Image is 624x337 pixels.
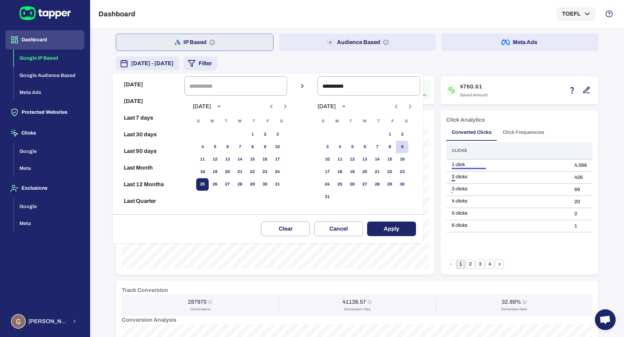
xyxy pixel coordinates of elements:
button: Next month [404,101,416,112]
button: Reset [115,209,182,226]
span: Sunday [192,114,205,128]
button: Last Quarter [115,193,182,209]
button: 21 [371,166,383,178]
button: 28 [234,178,246,191]
button: 30 [396,178,408,191]
button: 16 [259,153,271,166]
button: Previous month [390,101,402,112]
button: 28 [371,178,383,191]
button: calendar view is open, switch to year view [213,101,225,112]
button: 4 [333,141,346,153]
div: [DATE] [318,103,336,110]
button: 6 [221,141,234,153]
button: 23 [396,166,408,178]
button: 24 [271,166,284,178]
button: 4 [196,141,209,153]
a: Open chat [595,309,616,330]
span: Friday [386,114,399,128]
button: Last 90 days [115,143,182,159]
button: 10 [321,153,333,166]
button: 9 [396,141,408,153]
button: 21 [234,166,246,178]
button: 7 [234,141,246,153]
button: 20 [358,166,371,178]
button: Cancel [314,222,363,236]
button: calendar view is open, switch to year view [338,101,350,112]
button: 15 [246,153,259,166]
button: Last 30 days [115,126,182,143]
button: 31 [321,191,333,203]
button: 26 [346,178,358,191]
button: 11 [196,153,209,166]
span: Sunday [317,114,329,128]
button: 8 [383,141,396,153]
button: 2 [396,128,408,141]
button: 27 [221,178,234,191]
button: 16 [396,153,408,166]
button: Apply [367,222,416,236]
button: 18 [333,166,346,178]
button: Clear [261,222,310,236]
button: 13 [221,153,234,166]
button: Previous month [266,101,277,112]
span: Thursday [248,114,260,128]
button: 15 [383,153,396,166]
button: 22 [383,166,396,178]
button: 13 [358,153,371,166]
span: Thursday [372,114,385,128]
span: Tuesday [220,114,232,128]
button: 14 [371,153,383,166]
button: 12 [209,153,221,166]
div: [DATE] [193,103,211,110]
button: 29 [383,178,396,191]
button: Last 12 Months [115,176,182,193]
button: 2 [259,128,271,141]
button: 20 [221,166,234,178]
button: 1 [246,128,259,141]
span: Monday [206,114,218,128]
button: Last 7 days [115,110,182,126]
button: 25 [333,178,346,191]
span: Saturday [275,114,288,128]
button: 30 [259,178,271,191]
button: [DATE] [115,93,182,110]
button: 17 [271,153,284,166]
button: 3 [321,141,333,153]
button: 17 [321,166,333,178]
button: 9 [259,141,271,153]
button: 26 [209,178,221,191]
button: 25 [196,178,209,191]
span: Saturday [400,114,413,128]
button: Last Month [115,159,182,176]
button: 19 [209,166,221,178]
button: 29 [246,178,259,191]
button: Next month [279,101,291,112]
button: 18 [196,166,209,178]
span: Wednesday [234,114,246,128]
span: Friday [261,114,274,128]
button: 3 [271,128,284,141]
button: 23 [259,166,271,178]
button: 10 [271,141,284,153]
span: Tuesday [345,114,357,128]
button: 8 [246,141,259,153]
button: 5 [346,141,358,153]
button: 12 [346,153,358,166]
button: 24 [321,178,333,191]
button: 19 [346,166,358,178]
button: 11 [333,153,346,166]
button: 27 [358,178,371,191]
span: Monday [331,114,343,128]
button: 5 [209,141,221,153]
span: Wednesday [358,114,371,128]
button: 1 [383,128,396,141]
button: 14 [234,153,246,166]
button: 31 [271,178,284,191]
button: 7 [371,141,383,153]
button: 22 [246,166,259,178]
button: 6 [358,141,371,153]
button: [DATE] [115,76,182,93]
